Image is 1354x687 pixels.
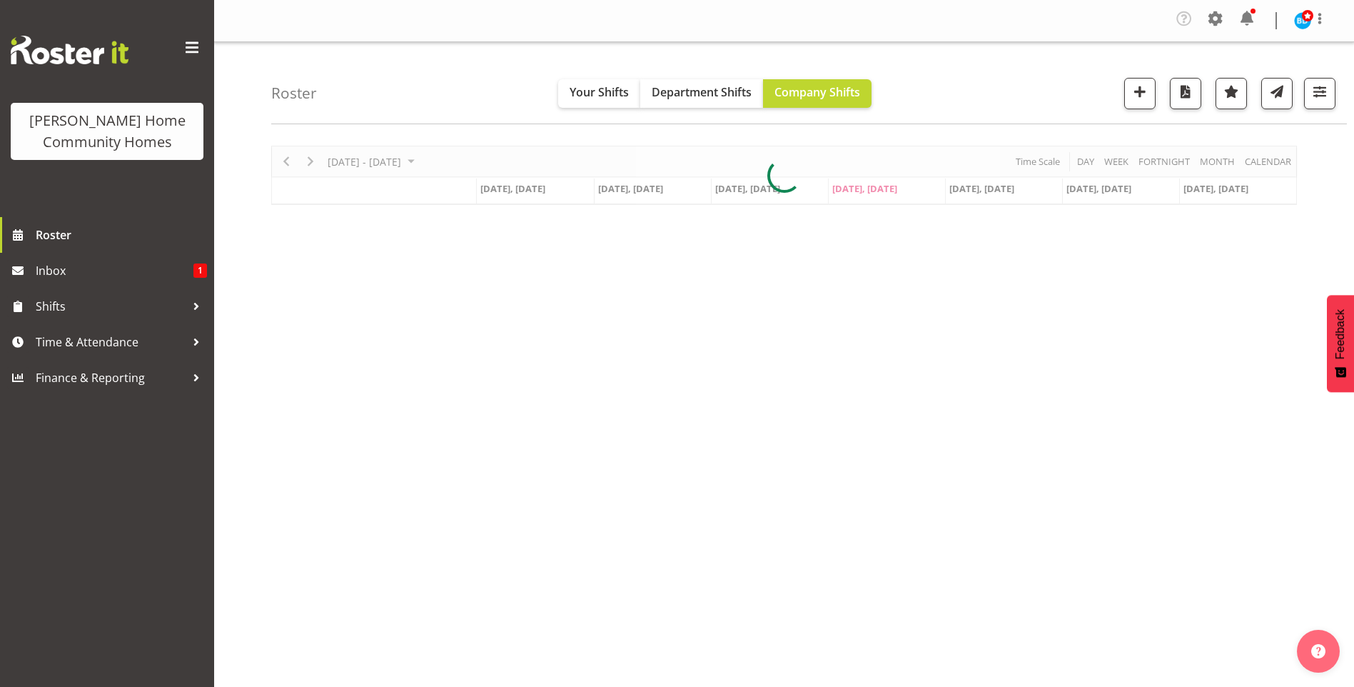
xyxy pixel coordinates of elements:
span: Time & Attendance [36,331,186,353]
div: [PERSON_NAME] Home Community Homes [25,110,189,153]
button: Add a new shift [1124,78,1156,109]
span: Company Shifts [774,84,860,100]
button: Feedback - Show survey [1327,295,1354,392]
span: Inbox [36,260,193,281]
span: Feedback [1334,309,1347,359]
button: Your Shifts [558,79,640,108]
button: Highlight an important date within the roster. [1216,78,1247,109]
h4: Roster [271,85,317,101]
img: barbara-dunlop8515.jpg [1294,12,1311,29]
img: Rosterit website logo [11,36,128,64]
button: Company Shifts [763,79,871,108]
button: Download a PDF of the roster according to the set date range. [1170,78,1201,109]
img: help-xxl-2.png [1311,644,1325,658]
button: Filter Shifts [1304,78,1335,109]
span: 1 [193,264,207,278]
span: Finance & Reporting [36,367,186,388]
span: Roster [36,224,207,246]
span: Your Shifts [570,84,629,100]
button: Department Shifts [640,79,763,108]
span: Shifts [36,296,186,317]
span: Department Shifts [652,84,752,100]
button: Send a list of all shifts for the selected filtered period to all rostered employees. [1261,78,1293,109]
